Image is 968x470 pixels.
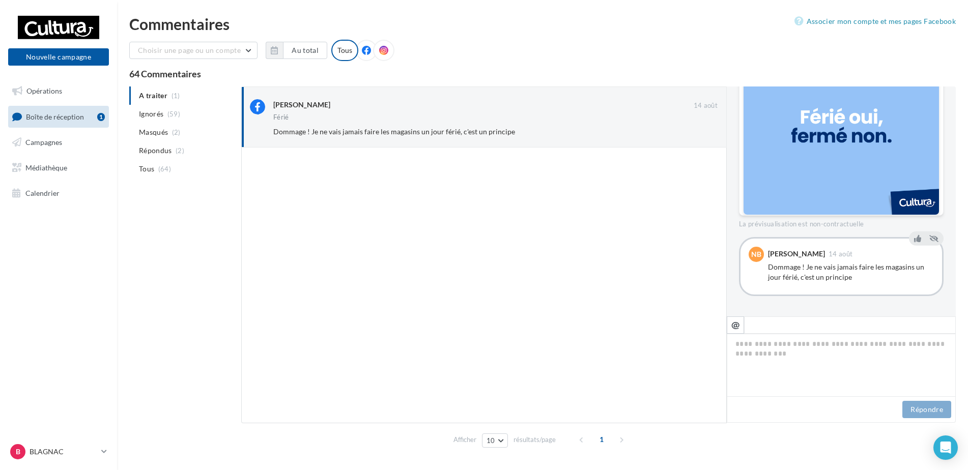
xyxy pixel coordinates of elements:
span: (2) [176,146,184,155]
span: Campagnes [25,138,62,146]
span: résultats/page [514,435,556,445]
span: Dommage ! Je ne vais jamais faire les magasins un jour férié, c'est un principe [273,127,515,136]
button: Répondre [902,401,951,418]
span: 1 [593,431,610,448]
a: Opérations [6,80,111,102]
span: 14 août [694,101,718,110]
a: Associer mon compte et mes pages Facebook [794,15,956,27]
button: Choisir une page ou un compte [129,42,258,59]
span: Calendrier [25,188,60,197]
i: @ [731,320,740,329]
span: (59) [167,110,180,118]
button: Au total [283,42,327,59]
div: [PERSON_NAME] [768,250,825,257]
span: Opérations [26,86,62,95]
div: Dommage ! Je ne vais jamais faire les magasins un jour férié, c'est un principe [768,262,934,282]
button: Nouvelle campagne [8,48,109,66]
span: Masqués [139,127,168,137]
span: B [16,447,20,457]
button: Au total [266,42,327,59]
span: Médiathèque [25,163,67,172]
span: Tous [139,164,154,174]
div: Tous [331,40,358,61]
div: [PERSON_NAME] [273,100,330,110]
button: @ [727,316,744,334]
span: 14 août [829,251,852,257]
span: Répondus [139,145,172,156]
div: Férié [273,114,289,121]
span: Boîte de réception [26,112,84,121]
a: Boîte de réception1 [6,106,111,128]
span: (2) [172,128,181,136]
a: Médiathèque [6,157,111,179]
a: Calendrier [6,183,111,204]
span: NB [751,249,761,259]
span: (64) [158,165,171,173]
span: Ignorés [139,109,163,119]
div: Open Intercom Messenger [933,435,958,460]
div: 64 Commentaires [129,69,956,78]
p: BLAGNAC [30,447,97,457]
button: 10 [482,433,508,448]
a: B BLAGNAC [8,442,109,461]
span: 10 [487,436,495,445]
div: La prévisualisation est non-contractuelle [739,216,944,229]
div: Commentaires [129,16,956,32]
span: Choisir une page ou un compte [138,46,241,54]
span: Afficher [453,435,476,445]
div: 1 [97,113,105,121]
a: Campagnes [6,132,111,153]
